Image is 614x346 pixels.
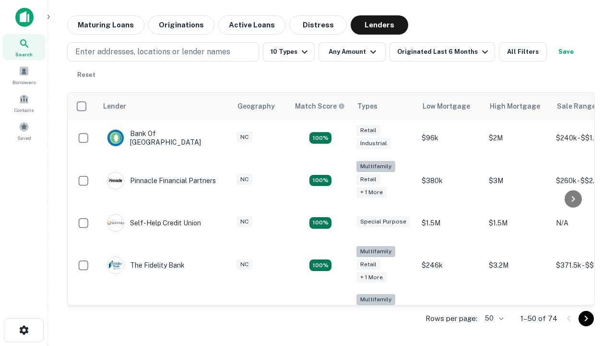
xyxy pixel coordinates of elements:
div: Retail [356,125,380,136]
td: $3.2M [484,241,551,290]
td: $1.5M [484,205,551,241]
span: Borrowers [12,78,35,86]
div: Matching Properties: 16, hasApolloMatch: undefined [309,132,331,144]
div: Multifamily [356,294,395,305]
span: Contacts [14,106,34,114]
a: Borrowers [3,62,45,88]
a: Saved [3,118,45,144]
td: $246k [417,241,484,290]
img: picture [107,130,124,146]
button: Any Amount [319,42,386,62]
div: Matching Properties: 17, hasApolloMatch: undefined [309,175,331,186]
div: Capitalize uses an advanced AI algorithm to match your search with the best lender. The match sco... [295,101,345,111]
div: NC [236,132,252,143]
td: $9.2M [484,289,551,338]
div: Matching Properties: 10, hasApolloMatch: undefined [309,259,331,271]
img: capitalize-icon.png [15,8,34,27]
button: Go to next page [579,311,594,326]
button: Distress [289,15,347,35]
p: Enter addresses, locations or lender names [75,46,230,58]
div: Sale Range [557,100,596,112]
div: + 1 more [356,272,387,283]
p: 1–50 of 74 [520,313,557,324]
img: picture [107,215,124,231]
th: Geography [232,93,289,120]
th: Low Mortgage [417,93,484,120]
span: Search [15,50,33,58]
div: Matching Properties: 11, hasApolloMatch: undefined [309,217,331,229]
th: Capitalize uses an advanced AI algorithm to match your search with the best lender. The match sco... [289,93,352,120]
div: Types [357,100,378,112]
span: Saved [17,134,31,142]
button: Maturing Loans [67,15,144,35]
div: Multifamily [356,246,395,257]
p: Rows per page: [425,313,477,324]
button: Active Loans [218,15,285,35]
div: Multifamily [356,161,395,172]
div: High Mortgage [490,100,540,112]
div: Bank Of [GEOGRAPHIC_DATA] [107,129,222,147]
button: Lenders [351,15,408,35]
div: Geography [237,100,275,112]
div: Lender [103,100,126,112]
td: $1.5M [417,205,484,241]
button: Originations [148,15,214,35]
button: Reset [71,65,102,85]
td: $380k [417,156,484,205]
div: Retail [356,174,380,185]
td: $246.5k [417,289,484,338]
td: $96k [417,120,484,156]
div: Pinnacle Financial Partners [107,172,216,189]
div: NC [236,259,252,270]
div: Special Purpose [356,216,410,227]
div: NC [236,216,252,227]
a: Search [3,34,45,60]
button: Originated Last 6 Months [390,42,495,62]
div: Self-help Credit Union [107,214,201,232]
img: picture [107,173,124,189]
td: $2M [484,120,551,156]
button: Enter addresses, locations or lender names [67,42,259,62]
td: $3M [484,156,551,205]
button: 10 Types [263,42,315,62]
div: Industrial [356,138,391,149]
div: The Fidelity Bank [107,257,185,274]
th: Types [352,93,417,120]
button: Save your search to get updates of matches that match your search criteria. [551,42,581,62]
iframe: Chat Widget [566,269,614,315]
div: NC [236,174,252,185]
img: picture [107,257,124,273]
div: Originated Last 6 Months [397,46,491,58]
div: 50 [481,311,505,325]
th: Lender [97,93,232,120]
div: Low Mortgage [423,100,470,112]
h6: Match Score [295,101,343,111]
div: Atlantic Union Bank [107,305,192,322]
button: All Filters [499,42,547,62]
div: + 1 more [356,187,387,198]
a: Contacts [3,90,45,116]
div: Retail [356,259,380,270]
th: High Mortgage [484,93,551,120]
